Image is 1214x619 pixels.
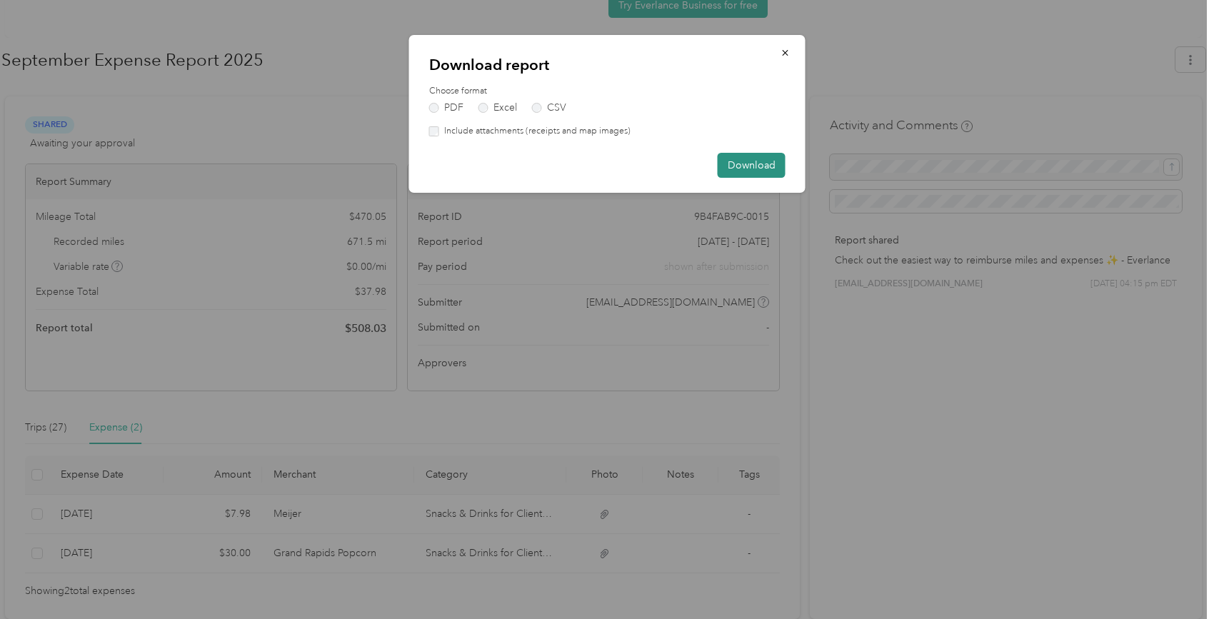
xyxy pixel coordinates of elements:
p: Download report [429,55,786,75]
label: Include attachments (receipts and map images) [439,125,631,138]
button: Download [718,153,786,178]
label: CSV [532,103,566,113]
label: Choose format [429,85,786,98]
label: Excel [478,103,517,113]
label: PDF [429,103,463,113]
